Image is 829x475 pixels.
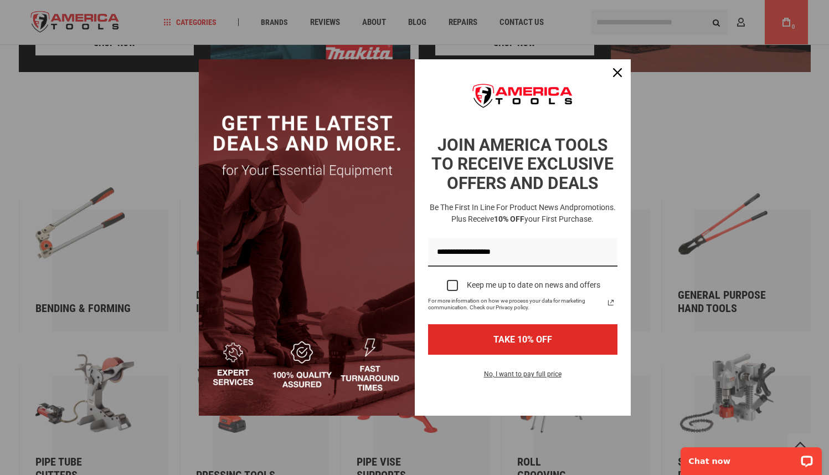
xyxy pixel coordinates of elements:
[431,135,614,193] strong: JOIN AMERICA TOOLS TO RECEIVE EXCLUSIVE OFFERS AND DEALS
[604,296,617,309] svg: link icon
[426,202,620,225] h3: Be the first in line for product news and
[428,324,617,355] button: TAKE 10% OFF
[494,214,524,223] strong: 10% OFF
[475,368,570,387] button: No, I want to pay full price
[604,59,631,86] button: Close
[604,296,617,309] a: Read our Privacy Policy
[613,68,622,77] svg: close icon
[467,280,600,290] div: Keep me up to date on news and offers
[428,298,604,311] span: For more information on how we process your data for marketing communication. Check our Privacy p...
[673,440,829,475] iframe: LiveChat chat widget
[428,238,617,267] input: Email field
